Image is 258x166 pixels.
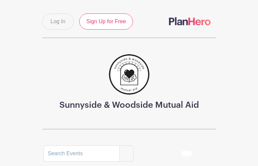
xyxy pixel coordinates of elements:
[42,13,74,30] a: Log In
[59,100,199,110] h3: Sunnyside & Woodside Mutual Aid
[44,145,120,162] input: Search Events
[109,54,149,95] img: 256.png
[169,17,211,25] img: logo-507f7623f17ff9eddc593b1ce0a138ce2505c220e1c5a4e2b4648c50719b7d32.svg
[181,151,215,156] div: order and view
[79,13,133,30] a: Sign Up for Free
